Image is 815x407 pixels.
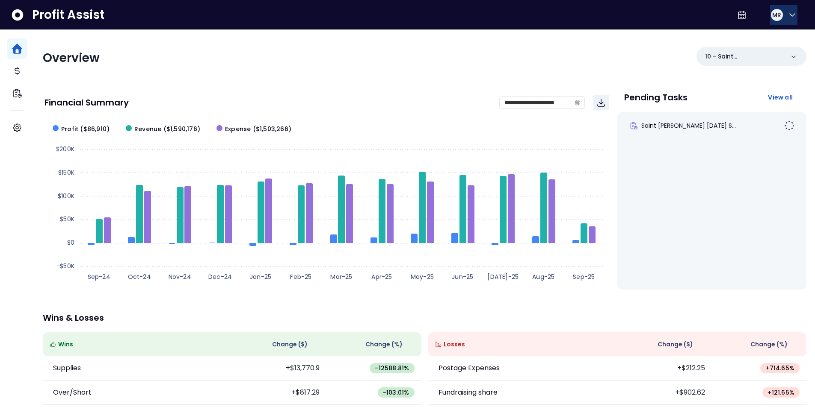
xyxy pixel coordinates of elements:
[375,364,409,372] span: -12588.81 %
[32,7,104,23] span: Profit Assist
[487,272,519,281] text: [DATE]-25
[232,381,326,405] td: +$817.29
[208,272,232,281] text: Dec-24
[61,125,110,134] span: Profit ($86,910)
[371,272,392,281] text: Apr-25
[452,272,473,281] text: Jun-25
[43,50,100,66] span: Overview
[225,125,291,134] span: Expense ($1,503,266)
[88,272,110,281] text: Sep-24
[383,388,409,397] span: -103.01 %
[532,272,554,281] text: Aug-25
[624,93,688,102] p: Pending Tasks
[272,340,308,349] span: Change ( $ )
[290,272,311,281] text: Feb-25
[765,364,794,372] span: + 714.65 %
[43,313,806,322] p: Wins & Losses
[58,168,74,177] text: $150K
[134,125,200,134] span: Revenue ($1,590,176)
[53,387,92,398] p: Over/Short
[44,98,129,107] p: Financial Summary
[768,388,794,397] span: + 121.65 %
[128,272,151,281] text: Oct-24
[575,100,581,105] svg: calendar
[67,238,74,247] text: $0
[56,262,74,270] text: -$50K
[658,340,693,349] span: Change ( $ )
[784,120,794,131] img: Not yet Started
[53,363,81,373] p: Supplies
[232,356,326,381] td: +$13,770.9
[58,340,73,349] span: Wins
[439,387,498,398] p: Fundraising share
[444,340,465,349] span: Losses
[330,272,352,281] text: Mar-25
[750,340,788,349] span: Change (%)
[641,121,736,130] span: Saint [PERSON_NAME] [DATE] S...
[768,93,793,102] span: View all
[761,90,800,105] button: View all
[411,272,434,281] text: May-25
[56,145,74,153] text: $200K
[617,356,712,381] td: +$212.25
[772,11,781,19] span: MR
[593,95,609,110] button: Download
[60,215,74,223] text: $50K
[250,272,271,281] text: Jan-25
[617,381,712,405] td: +$902.62
[169,272,191,281] text: Nov-24
[365,340,403,349] span: Change (%)
[573,272,595,281] text: Sep-25
[58,192,74,200] text: $100K
[705,52,784,61] p: 10 - Saint [PERSON_NAME]
[439,363,500,373] p: Postage Expenses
